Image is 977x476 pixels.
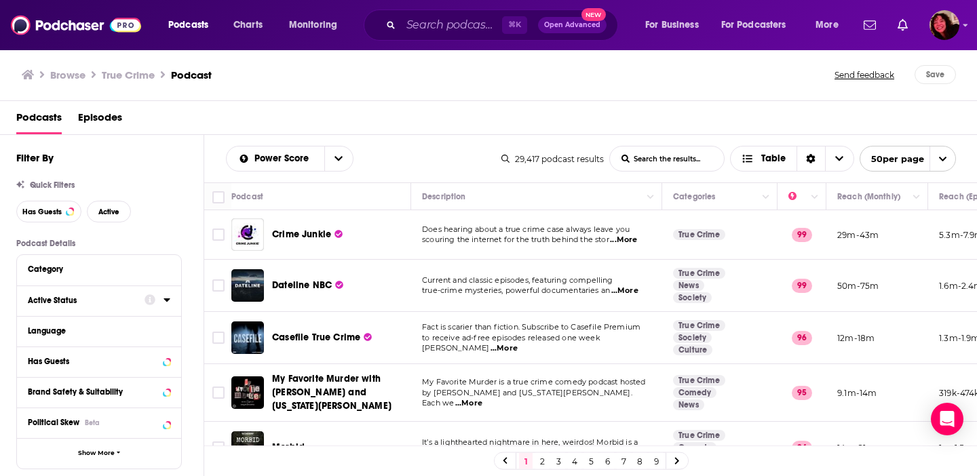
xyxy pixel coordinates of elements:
[28,326,161,336] div: Language
[28,322,170,339] button: Language
[212,229,225,241] span: Toggle select row
[212,332,225,344] span: Toggle select row
[16,151,54,164] h2: Filter By
[792,228,812,241] p: 99
[231,321,264,354] img: Casefile True Crime
[892,14,913,37] a: Show notifications dropdown
[544,22,600,28] span: Open Advanced
[721,16,786,35] span: For Podcasters
[289,16,337,35] span: Monitoring
[673,387,716,398] a: Comedy
[610,235,637,245] span: ...More
[272,331,372,344] a: Casefile True Crime
[272,441,305,453] span: Morbid
[860,146,956,172] button: open menu
[11,12,141,38] a: Podchaser - Follow, Share and Rate Podcasts
[422,235,609,244] span: scouring the internet for the truth behind the stor
[422,224,630,234] span: Does hearing about a true crime case always leave you
[584,453,598,469] a: 5
[649,453,663,469] a: 9
[272,332,360,343] span: Casefile True Crime
[816,16,839,35] span: More
[581,8,606,21] span: New
[30,180,75,190] span: Quick Filters
[792,441,812,454] p: 94
[377,9,631,41] div: Search podcasts, credits, & more...
[792,386,812,399] p: 95
[324,146,353,171] button: open menu
[212,386,225,399] span: Toggle select row
[633,453,647,469] a: 8
[673,320,725,331] a: True Crime
[254,154,313,163] span: Power Score
[422,437,638,447] span: It’s a lighthearted nightmare in here, weirdos! Morbid is a
[422,377,646,386] span: My Favorite Murder is a true crime comedy podcast hosted
[730,146,854,172] h2: Choose View
[636,14,716,36] button: open menu
[502,16,527,34] span: ⌘ K
[159,14,226,36] button: open menu
[643,189,659,205] button: Column Actions
[16,106,62,134] a: Podcasts
[231,189,263,205] div: Podcast
[231,376,264,409] img: My Favorite Murder with Karen Kilgariff and Georgia Hardstark
[837,189,900,205] div: Reach (Monthly)
[231,218,264,251] img: Crime Junkie
[28,387,159,397] div: Brand Safety & Suitability
[673,430,725,441] a: True Crime
[28,260,170,277] button: Category
[552,453,565,469] a: 3
[673,399,704,410] a: News
[673,344,712,355] a: Culture
[422,189,465,205] div: Description
[673,268,725,279] a: True Crime
[225,14,271,36] a: Charts
[233,16,263,35] span: Charts
[939,442,973,454] p: 1m-1.5m
[519,453,533,469] a: 1
[171,68,212,81] h3: Podcast
[16,201,81,222] button: Has Guests
[617,453,630,469] a: 7
[231,431,264,464] img: Morbid
[645,16,699,35] span: For Business
[272,279,343,292] a: Dateline NBC
[272,229,331,240] span: Crime Junkie
[227,154,324,163] button: open menu
[568,453,581,469] a: 4
[78,450,115,457] span: Show More
[807,189,823,205] button: Column Actions
[401,14,502,36] input: Search podcasts, credits, & more...
[797,146,825,171] div: Sort Direction
[17,438,181,469] button: Show More
[538,17,607,33] button: Open AdvancedNew
[830,65,898,84] button: Send feedback
[788,189,807,205] div: Power Score
[272,441,305,454] a: Morbid
[28,414,170,431] button: Political SkewBeta
[673,189,715,205] div: Categories
[673,375,725,386] a: True Crime
[535,453,549,469] a: 2
[491,343,518,354] span: ...More
[212,441,225,454] span: Toggle select row
[908,189,925,205] button: Column Actions
[231,269,264,302] img: Dateline NBC
[28,418,79,427] span: Political Skew
[28,357,159,366] div: Has Guests
[611,285,638,296] span: ...More
[673,292,712,303] a: Society
[930,10,959,40] span: Logged in as Kathryn-Musilek
[455,398,482,409] span: ...More
[712,14,806,36] button: open menu
[50,68,85,81] a: Browse
[930,10,959,40] button: Show profile menu
[673,442,716,453] a: Comedy
[837,442,875,454] p: 14m-21m
[931,403,963,435] div: Open Intercom Messenger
